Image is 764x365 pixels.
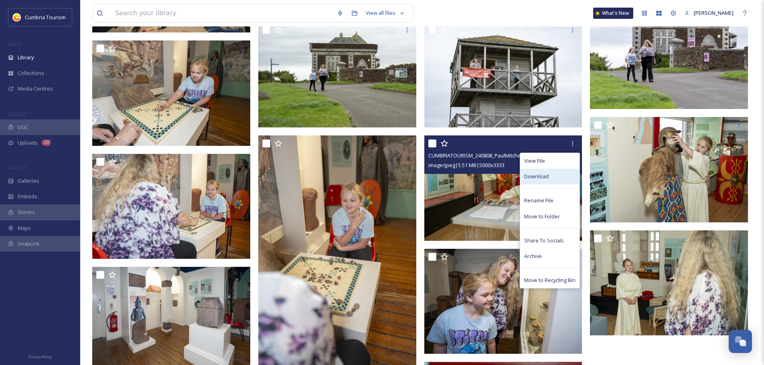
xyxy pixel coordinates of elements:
span: Move to Folder [524,213,560,220]
span: View File [524,157,545,165]
span: Rename File [524,197,553,204]
span: MEDIA [8,41,22,47]
span: Cumbria Tourism [25,14,66,21]
span: Privacy Policy [28,354,52,359]
span: Download [524,173,549,180]
img: CUMBRIATOURISM_240808_PaulMitchell_SenhouseMuseum-50.jpg [92,40,250,146]
span: Embeds [18,193,37,200]
div: 18 [42,139,51,146]
a: [PERSON_NAME] [681,5,738,21]
span: CUMBRIATOURISM_240808_PaulMitchell_SenhouseMuseum-28.jpg [428,151,588,159]
span: Move to Recycling Bin [524,276,576,284]
span: WIDGETS [8,165,26,171]
input: Search your library [111,4,333,22]
a: View all files [362,5,409,21]
button: Open Chat [729,330,752,353]
span: COLLECT [8,111,25,117]
span: image/jpeg | 5.51 MB | 5000 x 3333 [428,161,505,169]
span: Galleries [18,177,39,185]
img: CUMBRIATOURISM_240808_PaulMitchell_SenhouseMuseum-23.jpg [590,230,748,336]
a: What's New [593,8,633,19]
a: Privacy Policy [28,351,52,361]
span: Share To Socials [524,237,564,244]
span: Collections [18,69,44,77]
img: CUMBRIATOURISM_240808_PaulMitchell_SenhouseMuseum-72.jpg [590,4,748,109]
img: images.jpg [13,13,21,21]
span: Media Centres [18,85,53,93]
span: Maps [18,224,31,232]
img: CUMBRIATOURISM_240808_PaulMitchell_SenhouseMuseum-28.jpg [424,135,582,241]
img: CUMBRIATOURISM_240808_PaulMitchell_SenhouseMuseum-24.jpg [590,117,748,222]
span: Archive [524,252,542,260]
img: CUMBRIATOURISM_240808_PaulMitchell_SenhouseMuseum-47.jpg [92,154,250,259]
span: Uploads [18,139,38,147]
img: CUMBRIATOURISM_240808_PaulMitchell_SenhouseMuseum-71.jpg [258,22,416,127]
span: Stories [18,208,35,216]
span: [PERSON_NAME] [694,9,734,16]
span: Library [18,54,34,61]
span: SnapLink [18,240,40,248]
span: UGC [18,123,28,131]
img: CUMBRIATOURISM_240808_PaulMitchell_SenhouseMuseum-9.jpg [424,22,582,127]
img: CUMBRIATOURISM_240808_PaulMitchell_SenhouseMuseum-35.jpg [424,249,582,354]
